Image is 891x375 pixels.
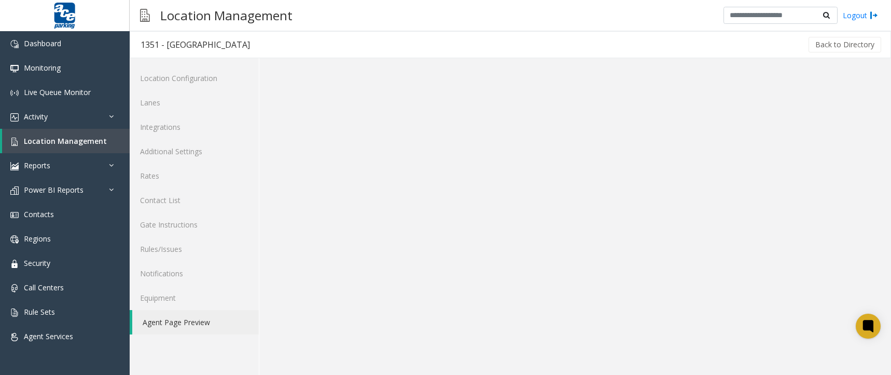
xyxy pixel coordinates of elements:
[24,209,54,219] span: Contacts
[809,37,881,52] button: Back to Directory
[130,66,259,90] a: Location Configuration
[130,286,259,310] a: Equipment
[132,310,259,334] a: Agent Page Preview
[130,90,259,115] a: Lanes
[24,185,83,195] span: Power BI Reports
[24,38,61,48] span: Dashboard
[141,38,250,51] div: 1351 - [GEOGRAPHIC_DATA]
[2,129,130,153] a: Location Management
[10,162,19,170] img: 'icon'
[10,211,19,219] img: 'icon'
[24,63,61,73] span: Monitoring
[140,3,150,28] img: pageIcon
[870,10,878,21] img: logout
[130,164,259,188] a: Rates
[130,261,259,286] a: Notifications
[10,40,19,48] img: 'icon'
[10,309,19,317] img: 'icon'
[130,188,259,212] a: Contact List
[24,234,51,244] span: Regions
[24,160,50,170] span: Reports
[10,260,19,268] img: 'icon'
[10,186,19,195] img: 'icon'
[24,136,107,146] span: Location Management
[10,113,19,122] img: 'icon'
[130,115,259,139] a: Integrations
[24,112,48,122] span: Activity
[24,307,55,317] span: Rule Sets
[10,138,19,146] img: 'icon'
[24,258,50,268] span: Security
[10,64,19,73] img: 'icon'
[10,333,19,341] img: 'icon'
[24,87,91,97] span: Live Queue Monitor
[130,212,259,237] a: Gate Instructions
[130,237,259,261] a: Rules/Issues
[10,235,19,244] img: 'icon'
[155,3,298,28] h3: Location Management
[24,283,64,292] span: Call Centers
[10,284,19,292] img: 'icon'
[10,89,19,97] img: 'icon'
[24,331,73,341] span: Agent Services
[130,139,259,164] a: Additional Settings
[843,10,878,21] a: Logout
